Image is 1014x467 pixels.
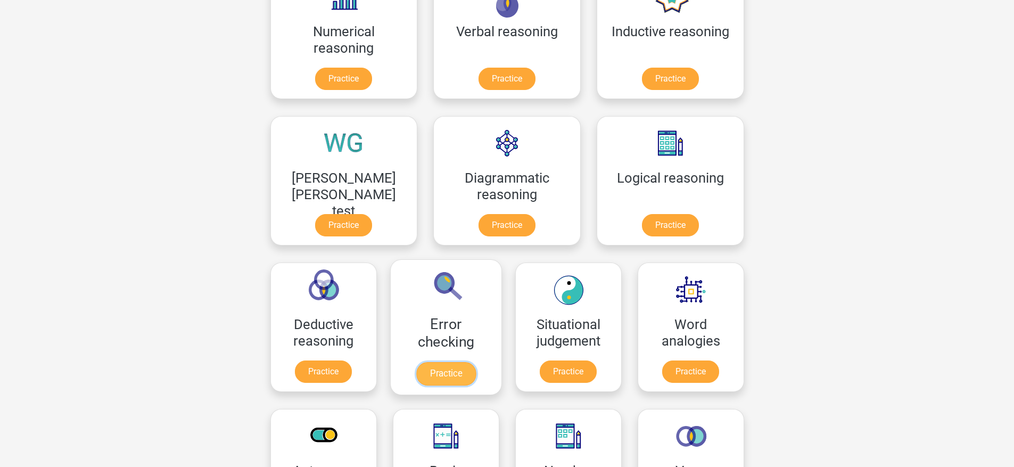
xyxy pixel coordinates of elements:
[479,68,535,90] a: Practice
[416,362,475,386] a: Practice
[295,361,352,383] a: Practice
[479,214,535,236] a: Practice
[642,68,699,90] a: Practice
[540,361,597,383] a: Practice
[315,214,372,236] a: Practice
[662,361,719,383] a: Practice
[642,214,699,236] a: Practice
[315,68,372,90] a: Practice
